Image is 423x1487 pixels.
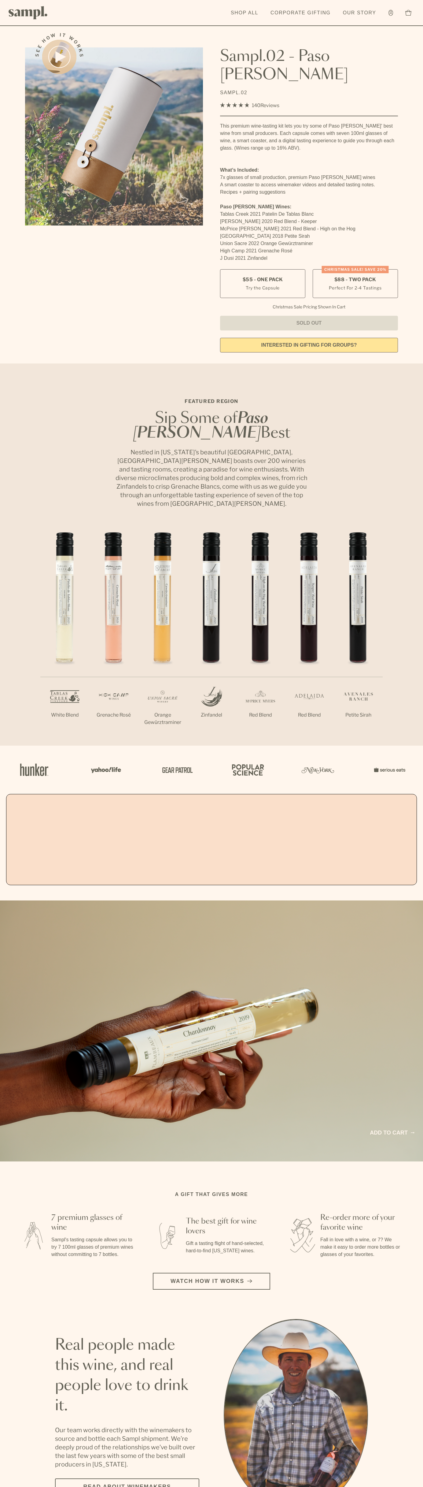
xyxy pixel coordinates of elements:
em: Paso [PERSON_NAME] [133,411,268,441]
img: Artboard_5_7fdae55a-36fd-43f7-8bfd-f74a06a2878e_x450.png [158,757,194,783]
p: Petite Sirah [334,711,383,719]
img: Sampl.02 - Paso Robles [25,47,203,225]
p: Nestled in [US_STATE]’s beautiful [GEOGRAPHIC_DATA], [GEOGRAPHIC_DATA][PERSON_NAME] boasts over 2... [114,448,309,508]
span: $88 - Two Pack [334,276,376,283]
div: This premium wine-tasting kit lets you try some of Paso [PERSON_NAME]' best wine from small produ... [220,122,398,152]
p: Grenache Rosé [89,711,138,719]
div: 140Reviews [220,101,279,110]
strong: Paso [PERSON_NAME] Wines: [220,204,292,209]
span: $55 - One Pack [243,276,283,283]
h3: The best gift for wine lovers [186,1217,269,1236]
a: interested in gifting for groups? [220,338,398,352]
small: Perfect For 2-4 Tastings [329,285,381,291]
h2: Sip Some of Best [114,411,309,441]
h3: 7 premium glasses of wine [51,1213,134,1232]
button: Watch how it works [153,1273,270,1290]
p: Orange Gewürztraminer [138,711,187,726]
p: Gift a tasting flight of hand-selected, hard-to-find [US_STATE] wines. [186,1240,269,1254]
p: Fall in love with a wine, or 7? We make it easy to order more bottles or glasses of your favorites. [320,1236,403,1258]
li: 2 / 7 [89,527,138,738]
li: 7x glasses of small production, premium Paso [PERSON_NAME] wines [220,174,398,181]
p: Featured Region [114,398,309,405]
li: 1 / 7 [40,527,89,738]
a: Corporate Gifting [267,6,334,20]
a: Shop All [228,6,261,20]
li: 5 / 7 [236,527,285,738]
p: SAMPL.02 [220,89,398,96]
a: Our Story [340,6,379,20]
img: Artboard_3_0b291449-6e8c-4d07-b2c2-3f3601a19cd1_x450.png [300,757,336,783]
li: Christmas Sale Pricing Shown In Cart [270,304,348,310]
span: High Camp 2021 Grenache Rosé [220,248,292,253]
img: Artboard_4_28b4d326-c26e-48f9-9c80-911f17d6414e_x450.png [229,757,265,783]
img: Artboard_6_04f9a106-072f-468a-bdd7-f11783b05722_x450.png [87,757,123,783]
p: Zinfandel [187,711,236,719]
span: [PERSON_NAME] 2020 Red Blend - Keeper [220,219,317,224]
span: Union Sacre 2022 Orange Gewürztraminer [220,241,313,246]
p: Red Blend [285,711,334,719]
li: A smart coaster to access winemaker videos and detailed tasting notes. [220,181,398,188]
h3: Re-order more of your favorite wine [320,1213,403,1232]
img: Sampl logo [9,6,48,19]
div: CHRISTMAS SALE! Save 20% [322,266,389,273]
span: [GEOGRAPHIC_DATA] 2018 Petite Sirah [220,233,310,239]
p: White Blend [40,711,89,719]
span: J Dusi 2021 Zinfandel [220,255,267,261]
p: Our team works directly with the winemakers to source and bottle each Sampl shipment. We’re deepl... [55,1426,199,1469]
button: Sold Out [220,316,398,330]
span: Tablas Creek 2021 Patelin De Tablas Blanc [220,211,314,217]
button: See how it works [42,40,76,74]
span: Reviews [260,102,279,108]
h1: Sampl.02 - Paso [PERSON_NAME] [220,47,398,84]
a: Add to cart [370,1129,414,1137]
img: Artboard_1_c8cd28af-0030-4af1-819c-248e302c7f06_x450.png [16,757,53,783]
span: 140 [252,102,260,108]
small: Try the Capsule [246,285,280,291]
img: Artboard_7_5b34974b-f019-449e-91fb-745f8d0877ee_x450.png [370,757,407,783]
li: 3 / 7 [138,527,187,746]
h2: Real people made this wine, and real people love to drink it. [55,1335,199,1416]
span: McPrice [PERSON_NAME] 2021 Red Blend - High on the Hog [220,226,355,231]
p: Red Blend [236,711,285,719]
h2: A gift that gives more [175,1191,248,1198]
li: 7 / 7 [334,527,383,738]
li: 6 / 7 [285,527,334,738]
li: 4 / 7 [187,527,236,738]
strong: What’s Included: [220,167,259,173]
p: Sampl's tasting capsule allows you to try 7 100ml glasses of premium wines without committing to ... [51,1236,134,1258]
li: Recipes + pairing suggestions [220,188,398,196]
